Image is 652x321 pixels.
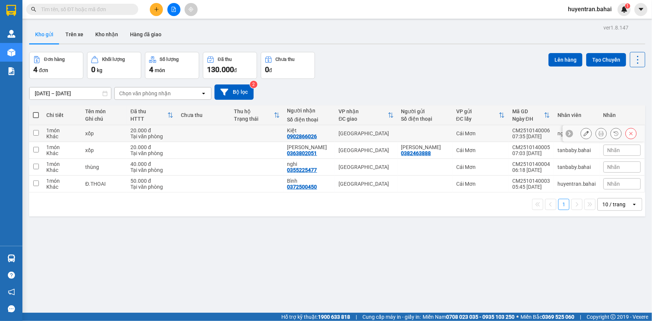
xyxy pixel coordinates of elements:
button: Khối lượng0kg [87,52,141,79]
span: copyright [611,314,616,320]
div: 0902866026 [287,133,317,139]
sup: 1 [625,3,630,9]
span: 0 [265,65,269,74]
div: Tiểu Ngọc [401,144,449,150]
div: Khác [46,133,78,139]
div: ĐC lấy [456,116,499,122]
span: Cung cấp máy in - giấy in: [362,313,421,321]
div: Trạng thái [234,116,274,122]
div: 07:35 [DATE] [512,133,550,139]
span: đ [234,67,237,73]
div: VP gửi [456,108,499,114]
span: 0 [91,65,95,74]
svg: open [631,201,637,207]
button: Chưa thu0đ [261,52,315,79]
button: Kho gửi [29,25,59,43]
span: | [580,313,581,321]
div: Số điện thoại [401,116,449,122]
input: Tìm tên, số ĐT hoặc mã đơn [41,5,129,13]
span: notification [8,288,15,296]
div: Đ.THOAI [85,181,123,187]
div: 06:18 [DATE] [512,167,550,173]
div: Tại văn phòng [130,184,173,190]
div: Cái Mơn [456,164,505,170]
div: [GEOGRAPHIC_DATA] [339,130,393,136]
div: Tên món [85,108,123,114]
span: 4 [149,65,153,74]
input: Select a date range. [30,87,111,99]
div: Khối lượng [102,57,125,62]
img: warehouse-icon [7,30,15,38]
img: solution-icon [7,67,15,75]
div: 10 / trang [602,201,625,208]
div: Tại văn phòng [130,167,173,173]
div: CM2510140005 [512,144,550,150]
span: Hỗ trợ kỹ thuật: [281,313,350,321]
span: plus [154,7,159,12]
div: Sửa đơn hàng [581,128,592,139]
span: kg [97,67,102,73]
div: Người gửi [401,108,449,114]
div: Đã thu [218,57,232,62]
div: VP nhận [339,108,387,114]
div: 1 món [46,178,78,184]
span: Nhãn [608,164,620,170]
div: Khác [46,150,78,156]
button: caret-down [634,3,648,16]
span: | [356,313,357,321]
img: warehouse-icon [7,254,15,262]
div: Tại văn phòng [130,133,173,139]
div: Nhãn [603,112,641,118]
div: 1 món [46,144,78,150]
div: Nhân viên [557,112,596,118]
div: [GEOGRAPHIC_DATA] [339,164,393,170]
span: question-circle [8,272,15,279]
div: 0382463888 [401,150,431,156]
div: Khác [46,184,78,190]
div: Kim Tuyền [287,144,331,150]
button: Bộ lọc [214,84,254,100]
strong: 0369 525 060 [542,314,574,320]
img: logo-vxr [6,5,16,16]
div: CM2510140003 [512,178,550,184]
div: 20.000 đ [130,127,173,133]
div: Chưa thu [276,57,295,62]
div: 0363802051 [287,150,317,156]
strong: 0708 023 035 - 0935 103 250 [446,314,515,320]
span: caret-down [638,6,645,13]
span: Miền Nam [423,313,515,321]
div: Ghi chú [85,116,123,122]
strong: 1900 633 818 [318,314,350,320]
sup: 2 [250,81,257,88]
img: icon-new-feature [621,6,628,13]
div: 0372500450 [287,184,317,190]
div: Chọn văn phòng nhận [119,90,171,97]
th: Toggle SortBy [127,105,177,125]
div: Chưa thu [181,112,226,118]
div: tanbaby.bahai [557,164,596,170]
div: Khác [46,167,78,173]
button: aim [185,3,198,16]
div: Đã thu [130,108,167,114]
div: 0355225477 [287,167,317,173]
div: HTTT [130,116,167,122]
div: Cái Mơn [456,147,505,153]
div: Đơn hàng [44,57,65,62]
span: huyentran.bahai [562,4,618,14]
div: xốp [85,147,123,153]
span: search [31,7,36,12]
span: ⚪️ [516,315,519,318]
div: Chi tiết [46,112,78,118]
div: Bình [287,178,331,184]
span: file-add [171,7,176,12]
div: thùng [85,164,123,170]
span: 1 [626,3,629,9]
div: Số điện thoại [287,117,331,123]
div: Cái Mơn [456,130,505,136]
span: 130.000 [207,65,234,74]
button: 1 [558,199,569,210]
div: Kiệt [287,127,331,133]
span: Miền Bắc [520,313,574,321]
div: huyentran.bahai [557,181,596,187]
div: Mã GD [512,108,544,114]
